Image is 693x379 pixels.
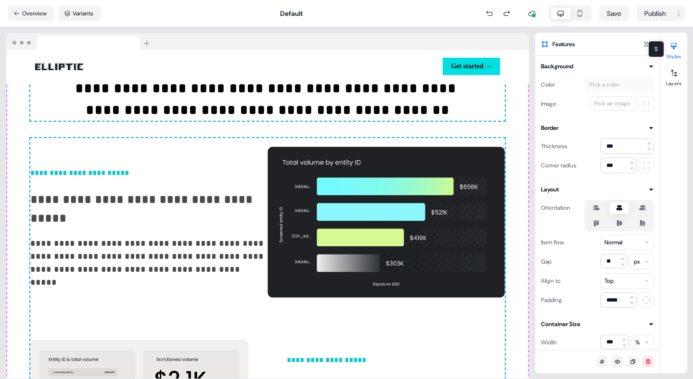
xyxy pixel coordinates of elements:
div: Image [35,61,264,72]
div: Color [541,77,555,92]
button: Container Size [541,319,654,329]
div: % [635,338,640,347]
button: Layers [660,65,687,87]
div: Padding [541,292,562,308]
div: Border [541,123,558,133]
div: Width [541,335,557,350]
button: Overview [8,6,54,21]
img: Image [35,63,83,70]
div: Background [541,62,573,71]
button: Border [541,123,654,133]
div: Item flow [541,235,564,250]
img: Image [268,138,505,306]
button: Pick a color [585,77,654,92]
button: Styles [660,38,687,60]
div: Image [541,96,556,112]
div: Thickness [541,139,567,154]
div: Gap [541,254,552,269]
span: Features [552,39,575,49]
button: Get started → [443,58,500,75]
div: Orientation [541,200,570,215]
div: Default [280,9,303,18]
button: Variants [58,6,101,21]
button: Pick an image [590,96,637,111]
div: Top [604,276,614,286]
button: Save [599,6,629,21]
button: Publish [637,6,672,21]
div: S [648,41,664,57]
button: Background [541,62,654,71]
div: Container Size [541,319,580,329]
button: Layout [541,185,654,194]
img: Browser topbar [6,33,154,51]
div: Layout [541,185,559,194]
div: Align to [541,273,561,289]
div: Pick an image [592,99,632,108]
div: Normal [604,238,622,247]
div: Get started → [271,58,500,75]
div: Corner radius [541,158,577,173]
div: px [634,257,640,266]
div: Pick a color [588,80,621,89]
